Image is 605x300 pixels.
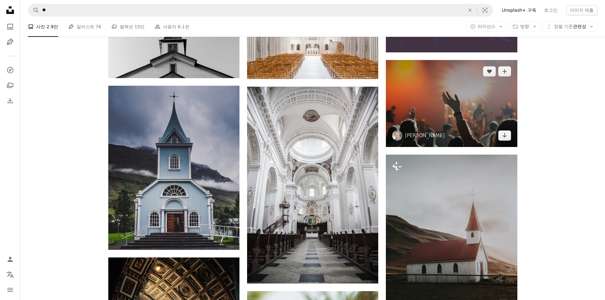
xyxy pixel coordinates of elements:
a: 홈 — Unsplash [4,4,17,18]
button: 컬렉션에 추가 [498,66,511,77]
button: 이미지 제출 [566,5,597,15]
a: 빨간 지붕과 첨탑이 있는 하얀 교회 [386,234,517,239]
a: Unsplash+ 구독 [498,5,540,15]
a: 흰색과 검은 색 콘크리트 예배당 낮은 각도 사진 [108,32,239,38]
button: Unsplash 검색 [28,4,39,16]
button: 시각적 검색 [477,4,493,16]
img: 낮에는 파란색과 흰색 목조 교회 [108,86,239,250]
a: 로그인 [540,5,561,15]
a: 컬렉션 [4,79,17,92]
img: 손과 사람의 얕은 초점 사진 [386,60,517,147]
span: 라이선스 [478,24,495,29]
a: 사진 [4,20,17,33]
span: 76 [96,23,101,30]
a: 성당 내부 [247,182,378,188]
button: 메뉴 [4,283,17,296]
button: 라이선스 [467,22,507,32]
span: 6.1천 [178,23,189,30]
img: John Price의 프로필로 이동 [392,130,402,141]
a: 낮에는 파란색과 흰색 목조 교회 [108,165,239,170]
button: 언어 [4,268,17,281]
img: 성당 내부 [247,87,378,283]
span: 정렬 기준 [554,24,573,29]
span: 15만 [134,23,145,30]
span: 관련성 [554,23,586,30]
button: 방향 [509,22,540,32]
a: 로그인 / 가입 [4,253,17,266]
a: 컬렉션 15만 [111,17,145,37]
button: 삭제 [463,4,477,16]
a: 다운로드 [498,130,511,141]
a: 다운로드 내역 [4,94,17,107]
a: [PERSON_NAME] [405,132,445,139]
a: 일러스트 [4,36,17,48]
button: 좋아요 [483,66,496,77]
span: 방향 [520,24,529,29]
a: 사용자 6.1천 [155,17,189,37]
button: 정렬 기준관련성 [543,22,597,32]
form: 사이트 전체에서 이미지 찾기 [28,4,493,17]
a: 손과 사람의 얕은 초점 사진 [386,101,517,106]
a: 일러스트 76 [68,17,101,37]
a: 탐색 [4,64,17,77]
